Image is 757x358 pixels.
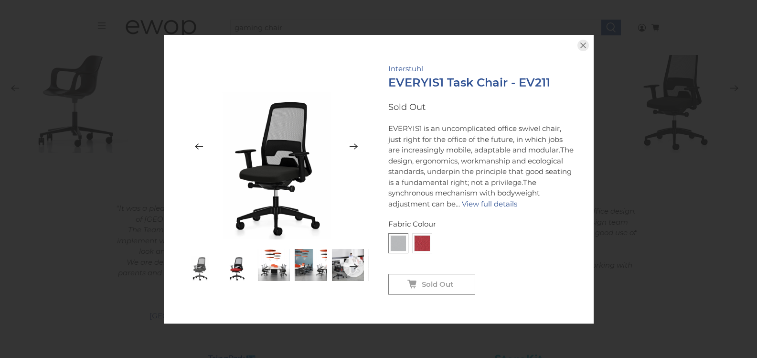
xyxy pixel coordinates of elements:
[388,64,423,73] a: Interstuhl
[343,256,364,277] button: Next
[388,124,574,208] span: EVERYIS1 is an uncomplicated office swivel chair, just right for the office of the future, in whi...
[422,280,453,289] span: Sold Out
[332,249,364,282] img: Interstuhl%20EVERYIS1%20Office%20Task%20Chair%20142E%20Seating
[221,249,253,282] img: Interstuhl%20EVERYIS1%20Office%20Task%20Chair%20142E%20Raspberry%20Red
[343,136,364,157] button: Next
[183,249,216,282] img: Interstuhl%20EVERYIS1%20Office%20Task%20Chair%20142E%20Black
[189,136,210,157] button: Previous
[462,199,517,208] a: View full details
[388,102,426,112] span: Sold Out
[295,249,327,282] img: Interstuhl%20EVERYIS1%20Office%20Task%20Chair%20142E%20Seating
[369,249,401,282] img: Interstuhl%20EVERYIS1%20Office%20Task%20Chair%20142E%20Seating
[258,249,290,282] img: Interstuhl%20EVERYIS1%20Office%20Task%20Chair%20142E%20Seating
[388,219,574,230] div: Fabric Colour
[388,274,475,295] button: Sold Out
[388,76,550,89] a: EVERYIS1 Task Chair - EV211
[573,35,594,56] button: Close
[184,54,369,239] img: Interstuhl EVERYIS1 Office Task Chair 142E Black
